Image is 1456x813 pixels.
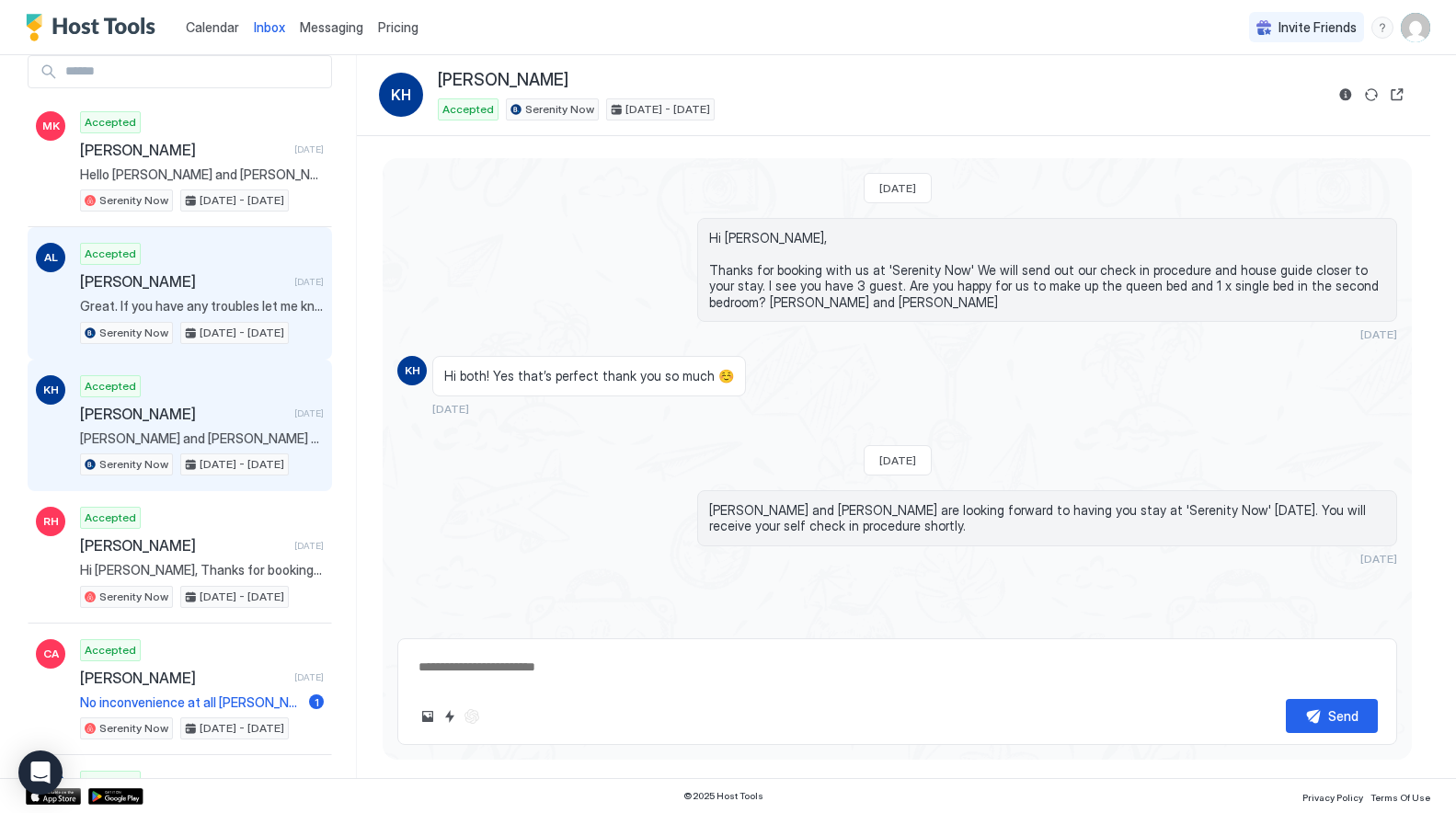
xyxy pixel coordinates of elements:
[88,788,143,805] a: Google Play Store
[200,325,284,341] span: [DATE] - [DATE]
[99,456,168,473] span: Serenity Now
[42,118,60,134] span: MK
[1360,327,1397,341] span: [DATE]
[1371,17,1393,39] div: menu
[525,101,594,118] span: Serenity Now
[80,166,324,183] span: Hello [PERSON_NAME] and [PERSON_NAME] We are looking forward to another visit to beautiful [GEOGR...
[85,510,136,526] span: Accepted
[186,19,239,35] span: Calendar
[80,405,287,423] span: [PERSON_NAME]
[18,750,63,795] div: Open Intercom Messenger
[99,325,168,341] span: Serenity Now
[683,790,763,802] span: © 2025 Host Tools
[879,453,916,467] span: [DATE]
[442,101,494,118] span: Accepted
[1278,19,1357,36] span: Invite Friends
[80,298,324,315] span: Great. If you have any troubles let me know. There is an [PERSON_NAME] key in the shaving cabinet...
[200,456,284,473] span: [DATE] - [DATE]
[99,720,168,737] span: Serenity Now
[80,536,287,555] span: [PERSON_NAME]
[405,362,420,379] span: KH
[879,181,916,195] span: [DATE]
[85,114,136,131] span: Accepted
[58,56,331,87] input: Input Field
[1401,13,1430,42] div: User profile
[43,646,59,662] span: CA
[391,84,411,106] span: KH
[85,642,136,658] span: Accepted
[26,788,81,805] a: App Store
[80,430,324,447] span: [PERSON_NAME] and [PERSON_NAME] are looking forward to having you stay at 'Serenity Now' [DATE]. ...
[44,249,58,266] span: AL
[200,720,284,737] span: [DATE] - [DATE]
[254,19,285,35] span: Inbox
[43,513,59,530] span: RH
[438,70,568,91] span: [PERSON_NAME]
[294,540,324,552] span: [DATE]
[26,14,164,41] a: Host Tools Logo
[99,192,168,209] span: Serenity Now
[1335,84,1357,106] button: Reservation information
[99,589,168,605] span: Serenity Now
[1328,706,1359,726] div: Send
[439,705,461,727] button: Quick reply
[300,19,363,35] span: Messaging
[1370,786,1430,806] a: Terms Of Use
[85,773,136,790] span: Accepted
[1302,786,1363,806] a: Privacy Policy
[1360,84,1382,106] button: Sync reservation
[300,17,363,37] a: Messaging
[294,143,324,155] span: [DATE]
[417,705,439,727] button: Upload image
[294,276,324,288] span: [DATE]
[1370,792,1430,803] span: Terms Of Use
[1286,699,1378,733] button: Send
[432,402,469,416] span: [DATE]
[625,101,710,118] span: [DATE] - [DATE]
[378,19,418,36] span: Pricing
[709,502,1385,534] span: [PERSON_NAME] and [PERSON_NAME] are looking forward to having you stay at 'Serenity Now' [DATE]. ...
[1302,792,1363,803] span: Privacy Policy
[80,141,287,159] span: [PERSON_NAME]
[200,589,284,605] span: [DATE] - [DATE]
[186,17,239,37] a: Calendar
[43,382,59,398] span: KH
[254,17,285,37] a: Inbox
[709,230,1385,311] span: Hi [PERSON_NAME], Thanks for booking with us at 'Serenity Now' We will send out our check in proc...
[294,671,324,683] span: [DATE]
[80,272,287,291] span: [PERSON_NAME]
[85,246,136,262] span: Accepted
[1360,552,1397,566] span: [DATE]
[294,407,324,419] span: [DATE]
[444,368,734,384] span: Hi both! Yes that’s perfect thank you so much ☺️
[85,378,136,395] span: Accepted
[315,695,319,709] span: 1
[1386,84,1408,106] button: Open reservation
[80,694,302,711] span: No inconvenience at all [PERSON_NAME]. Glad you found it.
[200,192,284,209] span: [DATE] - [DATE]
[80,562,324,578] span: Hi [PERSON_NAME], Thanks for booking with us at 'Serenity Now'. We look forward to hosting you. W...
[80,669,287,687] span: [PERSON_NAME]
